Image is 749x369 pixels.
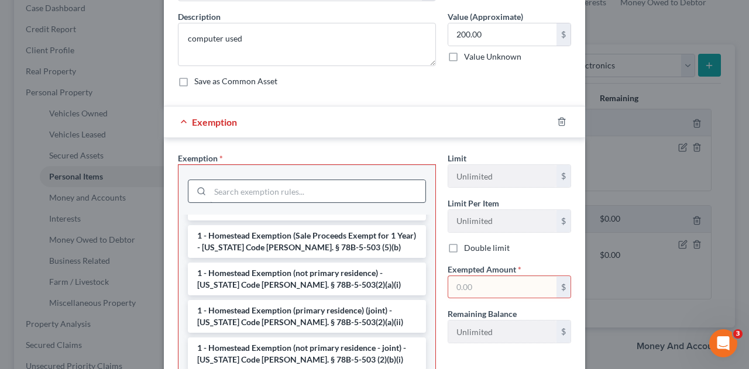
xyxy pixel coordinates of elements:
[556,320,571,343] div: $
[194,75,277,87] label: Save as Common Asset
[210,180,425,202] input: Search exemption rules...
[448,23,556,46] input: 0.00
[178,12,221,22] span: Description
[464,242,510,254] label: Double limit
[188,225,426,258] li: 1 - Homestead Exemption (Sale Proceeds Exempt for 1 Year) - [US_STATE] Code [PERSON_NAME]. § 78B-...
[448,11,523,23] label: Value (Approximate)
[448,276,556,298] input: 0.00
[448,308,517,320] label: Remaining Balance
[178,153,218,163] span: Exemption
[464,51,521,63] label: Value Unknown
[556,23,571,46] div: $
[448,210,556,232] input: --
[448,153,466,163] span: Limit
[188,300,426,333] li: 1 - Homestead Exemption (primary residence) (joint) - [US_STATE] Code [PERSON_NAME]. § 78B-5-503(...
[188,263,426,295] li: 1 - Homestead Exemption (not primary residence) - [US_STATE] Code [PERSON_NAME]. § 78B-5-503(2)(a...
[448,165,556,187] input: --
[556,276,571,298] div: $
[448,264,516,274] span: Exempted Amount
[448,197,499,209] label: Limit Per Item
[556,165,571,187] div: $
[192,116,237,127] span: Exemption
[733,329,743,339] span: 3
[709,329,737,357] iframe: Intercom live chat
[556,210,571,232] div: $
[448,320,556,343] input: --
